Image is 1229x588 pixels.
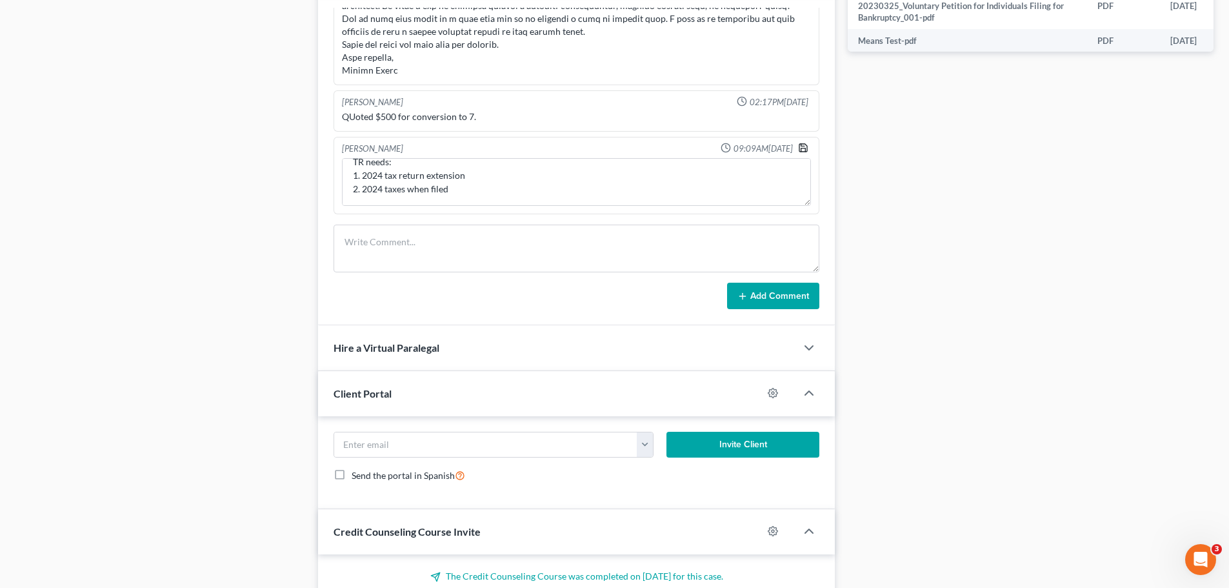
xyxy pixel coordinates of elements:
div: QUoted $500 for conversion to 7. [342,110,811,123]
span: 02:17PM[DATE] [750,96,808,108]
span: 09:09AM[DATE] [734,143,793,155]
button: Add Comment [727,283,819,310]
p: The Credit Counseling Course was completed on [DATE] for this case. [334,570,819,583]
span: Hire a Virtual Paralegal [334,341,439,354]
iframe: Intercom live chat [1185,544,1216,575]
div: [PERSON_NAME] [342,143,403,156]
span: Credit Counseling Course Invite [334,525,481,538]
button: Invite Client [666,432,820,458]
span: Client Portal [334,387,392,400]
div: [PERSON_NAME] [342,96,403,108]
span: Send the portal in Spanish [352,470,455,481]
td: Means Test-pdf [848,29,1087,52]
input: Enter email [334,432,637,457]
td: PDF [1087,29,1160,52]
span: 3 [1212,544,1222,554]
